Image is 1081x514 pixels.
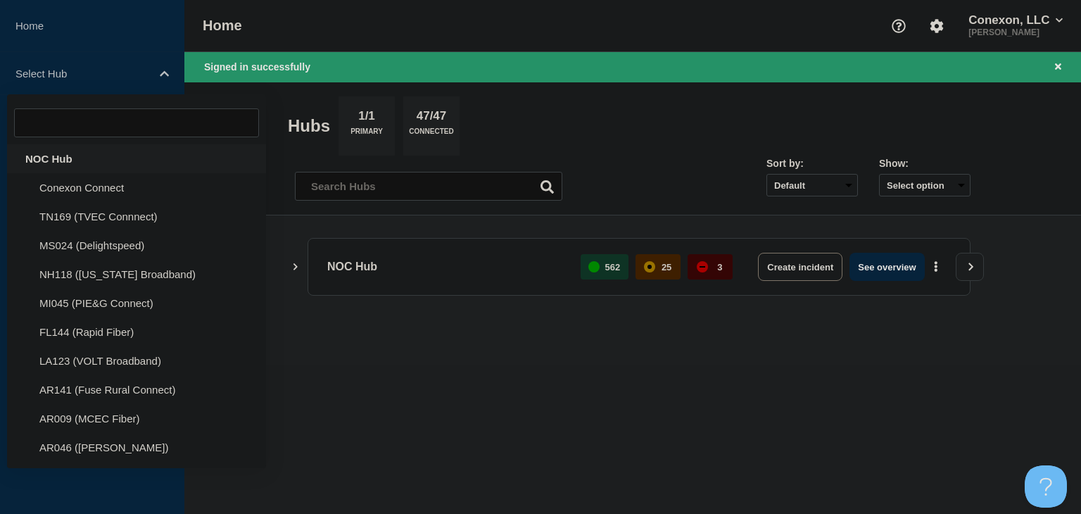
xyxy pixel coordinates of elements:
li: AR046 ([PERSON_NAME]) [7,433,266,462]
button: Create incident [758,253,842,281]
button: Show Connected Hubs [292,262,299,272]
p: [PERSON_NAME] [966,27,1066,37]
h2: Hubs [288,116,330,136]
p: 25 [662,262,671,272]
li: TN169 (TVEC Connnect) [7,202,266,231]
li: Conexon Connect [7,173,266,202]
div: NOC Hub [7,144,266,173]
li: MI045 (PIE&G Connect) [7,289,266,318]
p: 562 [605,262,621,272]
button: Select option [879,174,971,196]
li: FL144 (Rapid Fiber) [7,318,266,346]
button: Support [884,11,914,41]
div: Sort by: [766,158,858,169]
button: Conexon, LLC [966,13,1066,27]
li: LA123 (VOLT Broadband) [7,346,266,375]
p: 3 [717,262,722,272]
div: affected [644,261,655,272]
p: 1/1 [353,109,381,127]
input: Search Hubs [295,172,562,201]
button: Account settings [922,11,952,41]
h1: Home [203,18,242,34]
p: NOC Hub [327,253,564,281]
div: up [588,261,600,272]
li: NH118 ([US_STATE] Broadband) [7,260,266,289]
button: See overview [849,253,924,281]
button: More actions [927,254,945,280]
iframe: Help Scout Beacon - Open [1025,465,1067,508]
button: View [956,253,984,281]
p: Primary [350,127,383,142]
p: 47/47 [411,109,452,127]
li: AR141 (Fuse Rural Connect) [7,375,266,404]
li: AR009 (MCEC Fiber) [7,404,266,433]
p: Select Hub [15,68,151,80]
button: Close banner [1049,59,1067,75]
span: Signed in successfully [204,61,310,73]
div: down [697,261,708,272]
li: MS024 (Delightspeed) [7,231,266,260]
select: Sort by [766,174,858,196]
p: Connected [409,127,453,142]
div: Show: [879,158,971,169]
